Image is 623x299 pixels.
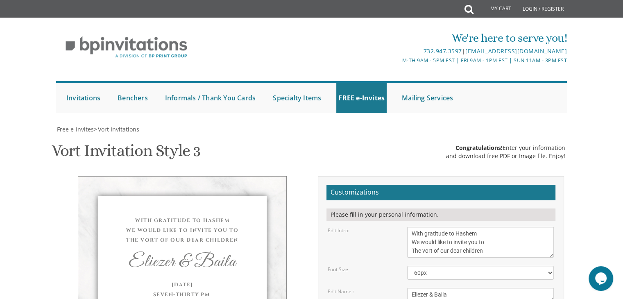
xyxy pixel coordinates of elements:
span: > [94,125,139,133]
span: Vort Invitations [98,125,139,133]
div: We're here to serve you! [227,30,567,46]
h1: Vort Invitation Style 3 [52,142,200,166]
a: My Cart [473,1,517,17]
a: [EMAIL_ADDRESS][DOMAIN_NAME] [465,47,567,55]
div: and download free PDF or Image file. Enjoy! [446,152,565,160]
div: With gratitude to Hashem We would like to invite you to The vort of our dear children [95,215,270,245]
div: Please fill in your personal information. [326,208,555,221]
span: Free e-Invites [57,125,94,133]
div: Eliezer & Baila [95,253,270,272]
a: 732.947.3597 [423,47,462,55]
a: Specialty Items [271,83,323,113]
a: Vort Invitations [97,125,139,133]
div: Enter your information [446,144,565,152]
a: Invitations [64,83,102,113]
a: Free e-Invites [56,125,94,133]
a: Mailing Services [400,83,455,113]
textarea: With gratitude to Hashem We would like to invite you to The vort of our dear children [407,227,554,258]
label: Edit Intro: [328,227,349,234]
h2: Customizations [326,185,555,200]
div: | [227,46,567,56]
iframe: chat widget [589,266,615,291]
img: BP Invitation Loft [56,30,197,64]
a: Informals / Thank You Cards [163,83,258,113]
a: FREE e-Invites [336,83,387,113]
div: M-Th 9am - 5pm EST | Fri 9am - 1pm EST | Sun 11am - 3pm EST [227,56,567,65]
label: Edit Name : [328,288,354,295]
a: Benchers [116,83,150,113]
span: Congratulations! [455,144,503,152]
label: Font Size [328,266,348,273]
